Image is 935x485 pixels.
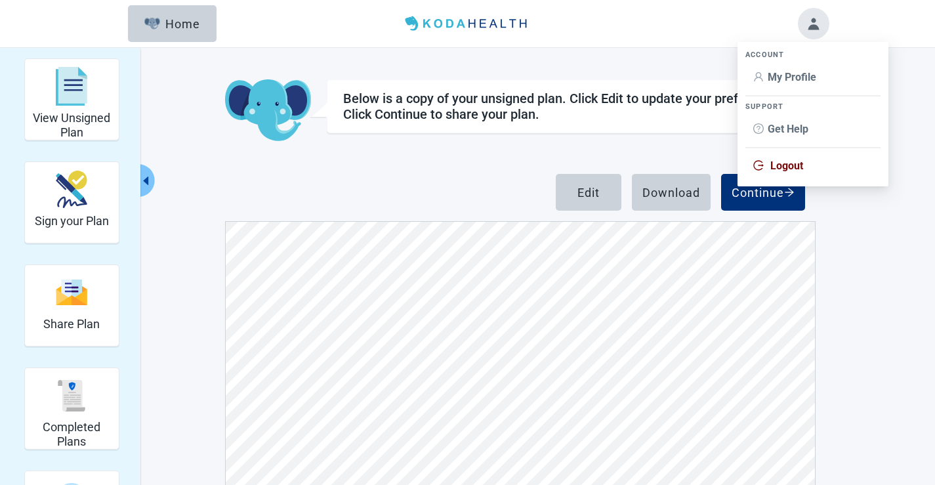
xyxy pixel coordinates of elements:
img: Share Plan [56,278,87,306]
h2: View Unsigned Plan [30,111,114,139]
button: Continue arrow-right [721,174,805,211]
div: ACCOUNT [745,50,881,60]
h2: Share Plan [43,317,100,331]
ul: Account menu [738,42,888,186]
div: SUPPORT [745,102,881,112]
img: Koda Elephant [225,79,311,142]
span: question-circle [753,123,764,134]
img: View Unsigned Plan [56,67,87,106]
span: Logout [770,159,803,172]
span: My Profile [768,71,816,83]
button: Download [632,174,711,211]
img: Completed Plans [56,380,87,411]
div: Edit [577,186,600,199]
span: arrow-right [784,187,795,198]
span: user [753,72,764,82]
button: ElephantHome [128,5,217,42]
div: Share Plan [24,264,119,347]
span: logout [753,160,764,171]
img: Elephant [144,18,161,30]
div: Continue [732,186,795,199]
img: Sign your Plan [56,171,87,208]
button: Edit [556,174,621,211]
h2: Sign your Plan [35,214,109,228]
img: Koda Health [400,13,535,34]
div: Completed Plans [24,368,119,450]
span: Get Help [768,123,808,135]
div: Download [642,186,700,199]
span: caret-left [140,175,152,187]
div: Below is a copy of your unsigned plan. Click Edit to update your preferences. Click Continue to s... [343,91,799,122]
div: Sign your Plan [24,161,119,243]
div: Home [144,17,201,30]
button: Toggle account menu [798,8,829,39]
div: View Unsigned Plan [24,58,119,140]
button: Collapse menu [138,164,155,197]
h2: Completed Plans [30,420,114,448]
